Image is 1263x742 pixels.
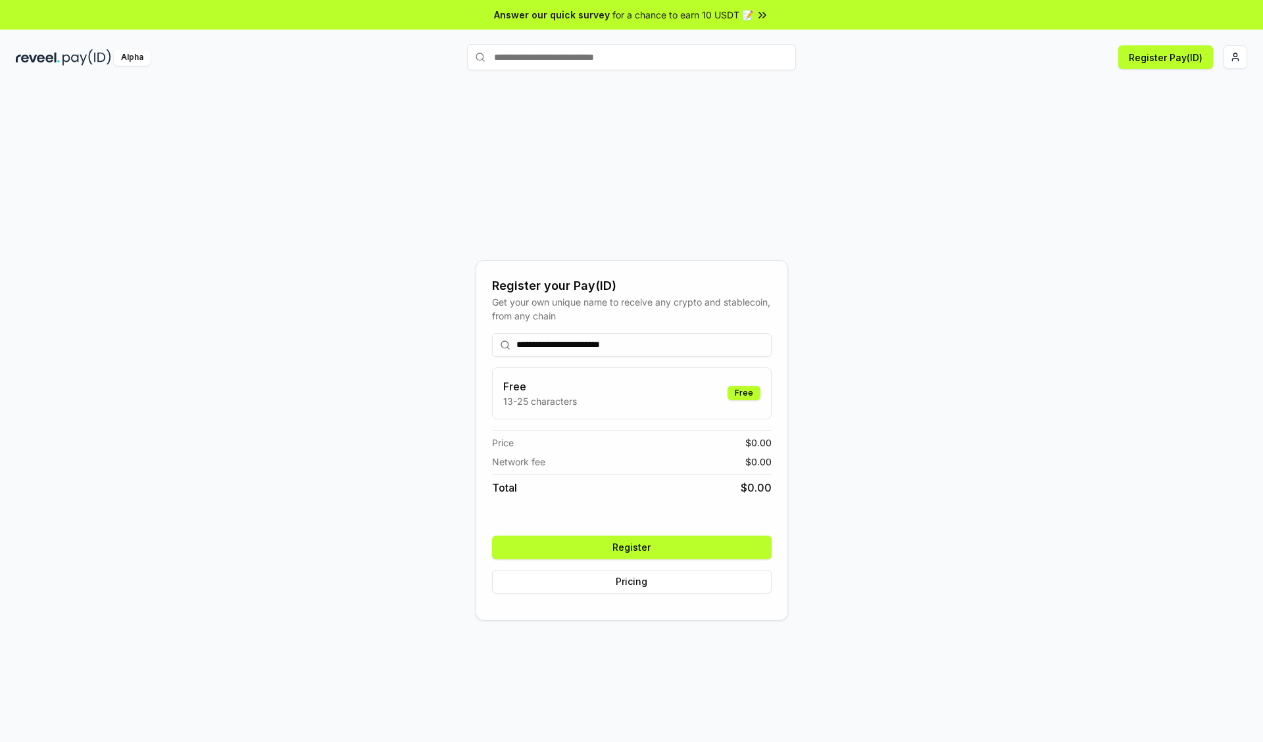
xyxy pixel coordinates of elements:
[745,455,772,469] span: $ 0.00
[492,570,772,593] button: Pricing
[503,394,577,408] p: 13-25 characters
[492,480,517,496] span: Total
[494,8,610,22] span: Answer our quick survey
[114,49,151,66] div: Alpha
[492,455,545,469] span: Network fee
[492,277,772,295] div: Register your Pay(ID)
[492,536,772,559] button: Register
[1118,45,1213,69] button: Register Pay(ID)
[745,436,772,450] span: $ 0.00
[16,49,60,66] img: reveel_dark
[503,379,577,394] h3: Free
[62,49,111,66] img: pay_id
[741,480,772,496] span: $ 0.00
[728,386,760,400] div: Free
[492,436,514,450] span: Price
[492,295,772,323] div: Get your own unique name to receive any crypto and stablecoin, from any chain
[612,8,753,22] span: for a chance to earn 10 USDT 📝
